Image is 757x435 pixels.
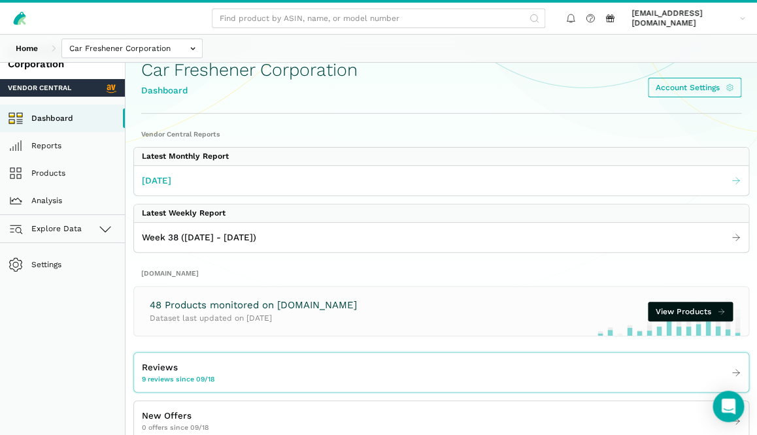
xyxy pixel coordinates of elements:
[134,170,749,191] a: [DATE]
[212,8,545,28] input: Find product by ASIN, name, or model number
[142,361,178,374] span: Reviews
[141,268,741,278] h2: [DOMAIN_NAME]
[631,8,735,28] span: [EMAIL_ADDRESS][DOMAIN_NAME]
[12,221,82,236] span: Explore Data
[8,83,71,93] span: Vendor Central
[142,174,171,187] span: [DATE]
[141,84,358,97] div: Dashboard
[134,227,749,248] a: Week 38 ([DATE] - [DATE])
[142,152,229,161] div: Latest Monthly Report
[713,391,744,422] div: Open Intercom Messenger
[142,374,215,384] span: 9 reviews since 09/18
[61,39,203,58] input: Car Freshener Corporation
[150,298,357,312] h3: 48 Products monitored on [DOMAIN_NAME]
[628,7,749,30] a: [EMAIL_ADDRESS][DOMAIN_NAME]
[142,423,209,432] span: 0 offers since 09/18
[150,312,357,324] p: Dataset last updated on [DATE]
[8,39,46,58] a: Home
[142,208,226,218] div: Latest Weekly Report
[648,302,733,321] a: View Products
[142,231,256,244] span: Week 38 ([DATE] - [DATE])
[648,78,741,97] a: Account Settings
[656,306,711,317] span: View Products
[142,409,192,423] span: New Offers
[141,129,741,139] h2: Vendor Central Reports
[141,60,358,80] h1: Car Freshener Corporation
[134,357,749,388] a: Reviews 9 reviews since 09/18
